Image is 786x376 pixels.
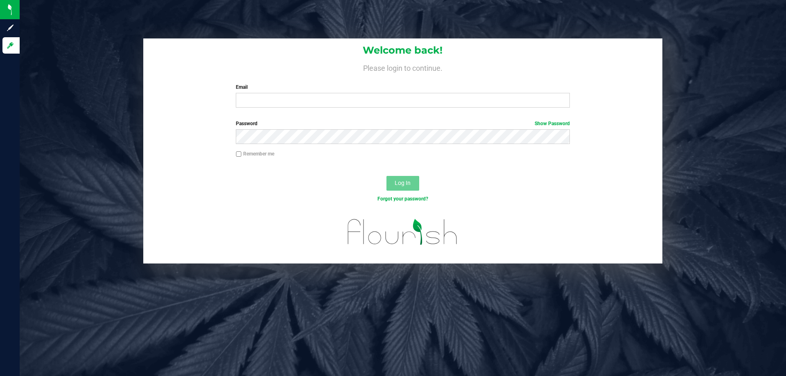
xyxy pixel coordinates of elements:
[143,45,662,56] h1: Welcome back!
[386,176,419,191] button: Log In
[395,180,411,186] span: Log In
[236,83,569,91] label: Email
[377,196,428,202] a: Forgot your password?
[535,121,570,126] a: Show Password
[236,121,257,126] span: Password
[236,151,242,157] input: Remember me
[338,211,468,253] img: flourish_logo.svg
[143,62,662,72] h4: Please login to continue.
[6,41,14,50] inline-svg: Log in
[236,150,274,158] label: Remember me
[6,24,14,32] inline-svg: Sign up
